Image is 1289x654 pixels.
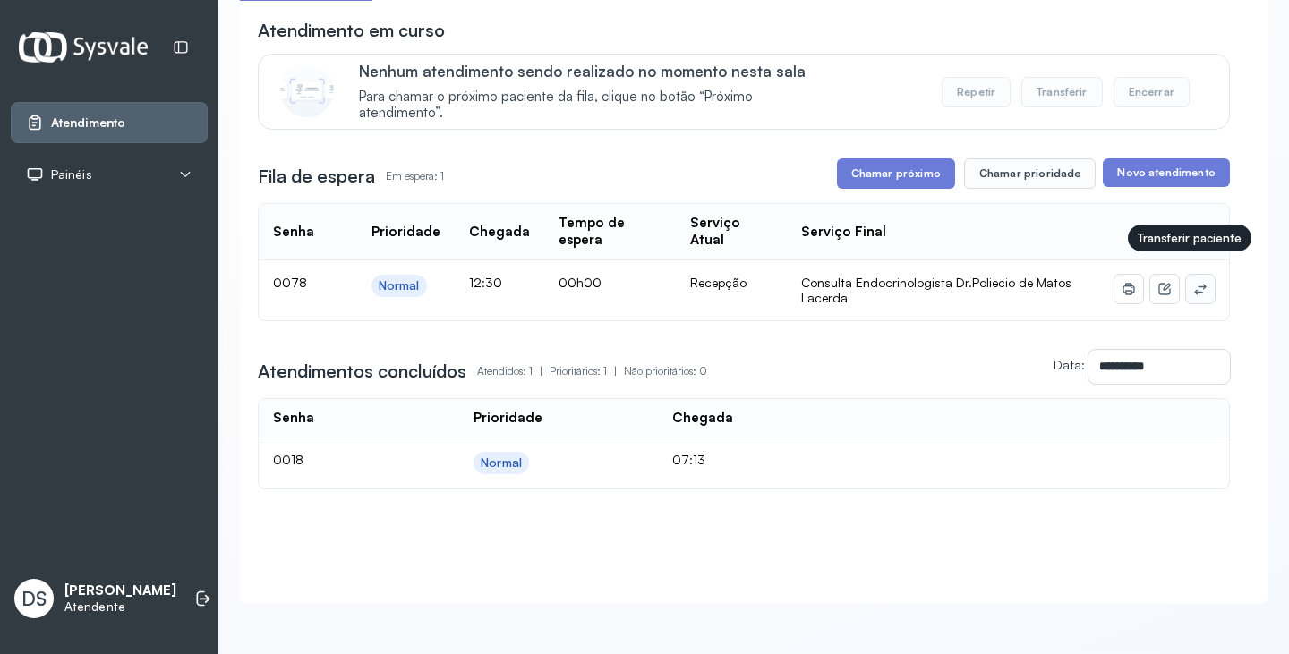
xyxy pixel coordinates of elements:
[386,164,444,189] p: Em espera: 1
[379,278,420,293] div: Normal
[258,164,375,189] h3: Fila de espera
[64,599,176,615] p: Atendente
[481,455,522,471] div: Normal
[672,452,705,467] span: 07:13
[258,359,466,384] h3: Atendimentos concluídos
[359,89,832,123] span: Para chamar o próximo paciente da fila, clique no botão “Próximo atendimento”.
[690,215,773,249] div: Serviço Atual
[64,582,176,599] p: [PERSON_NAME]
[559,215,662,249] div: Tempo de espera
[837,158,955,189] button: Chamar próximo
[1021,77,1103,107] button: Transferir
[550,359,624,384] p: Prioritários: 1
[51,115,125,131] span: Atendimento
[477,359,550,384] p: Atendidos: 1
[624,359,707,384] p: Não prioritários: 0
[1054,357,1085,372] label: Data:
[672,410,733,427] div: Chegada
[51,167,92,183] span: Painéis
[273,275,307,290] span: 0078
[469,224,530,241] div: Chegada
[1103,158,1229,187] button: Novo atendimento
[964,158,1097,189] button: Chamar prioridade
[1114,77,1190,107] button: Encerrar
[690,275,773,291] div: Recepção
[19,32,148,62] img: Logotipo do estabelecimento
[474,410,542,427] div: Prioridade
[614,364,617,378] span: |
[801,224,886,241] div: Serviço Final
[801,275,1071,306] span: Consulta Endocrinologista Dr.Poliecio de Matos Lacerda
[469,275,502,290] span: 12:30
[371,224,440,241] div: Prioridade
[273,410,314,427] div: Senha
[273,452,303,467] span: 0018
[258,18,445,43] h3: Atendimento em curso
[26,114,192,132] a: Atendimento
[273,224,314,241] div: Senha
[942,77,1011,107] button: Repetir
[559,275,602,290] span: 00h00
[540,364,542,378] span: |
[280,64,334,117] img: Imagem de CalloutCard
[359,62,832,81] p: Nenhum atendimento sendo realizado no momento nesta sala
